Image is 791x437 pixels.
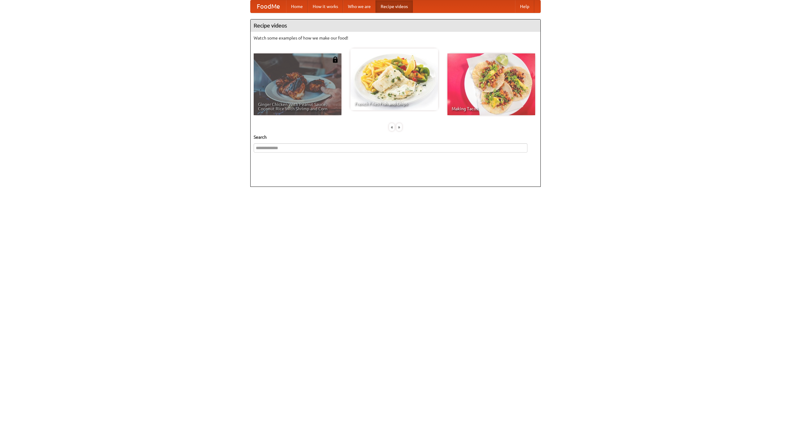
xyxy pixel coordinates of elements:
p: Watch some examples of how we make our food! [254,35,537,41]
a: French Fries Fish and Chips [350,48,438,110]
a: Recipe videos [376,0,413,13]
a: Help [515,0,534,13]
div: » [396,123,402,131]
span: French Fries Fish and Chips [355,102,434,106]
a: Making Tacos [447,53,535,115]
h5: Search [254,134,537,140]
div: « [389,123,395,131]
a: Who we are [343,0,376,13]
a: FoodMe [251,0,286,13]
a: How it works [308,0,343,13]
a: Home [286,0,308,13]
h4: Recipe videos [251,19,540,32]
img: 483408.png [332,57,338,63]
span: Making Tacos [452,107,531,111]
